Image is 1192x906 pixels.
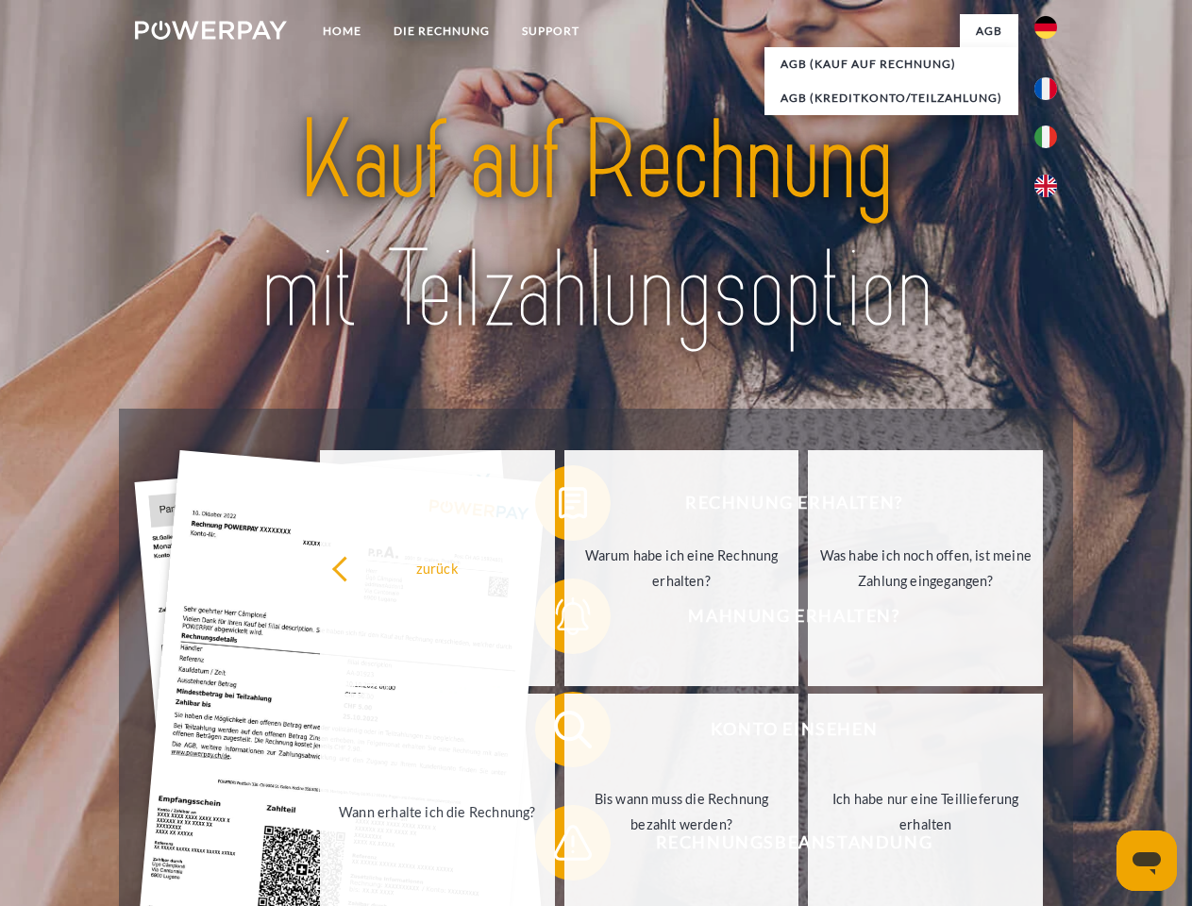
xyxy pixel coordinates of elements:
img: en [1034,175,1057,197]
img: de [1034,16,1057,39]
img: title-powerpay_de.svg [180,91,1012,361]
a: AGB (Kreditkonto/Teilzahlung) [764,81,1018,115]
img: logo-powerpay-white.svg [135,21,287,40]
a: DIE RECHNUNG [378,14,506,48]
div: Ich habe nur eine Teillieferung erhalten [819,786,1032,837]
div: Wann erhalte ich die Rechnung? [331,798,544,824]
div: Warum habe ich eine Rechnung erhalten? [576,543,788,594]
img: it [1034,126,1057,148]
div: Was habe ich noch offen, ist meine Zahlung eingegangen? [819,543,1032,594]
a: agb [960,14,1018,48]
a: SUPPORT [506,14,596,48]
a: Was habe ich noch offen, ist meine Zahlung eingegangen? [808,450,1043,686]
div: zurück [331,555,544,580]
a: AGB (Kauf auf Rechnung) [764,47,1018,81]
iframe: Schaltfläche zum Öffnen des Messaging-Fensters [1116,830,1177,891]
img: fr [1034,77,1057,100]
div: Bis wann muss die Rechnung bezahlt werden? [576,786,788,837]
a: Home [307,14,378,48]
